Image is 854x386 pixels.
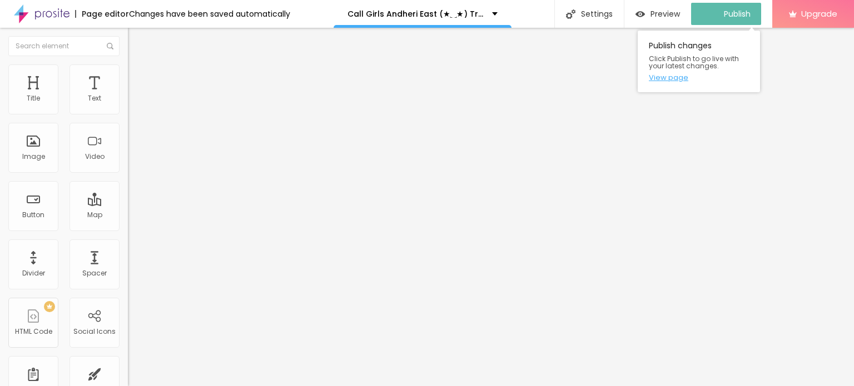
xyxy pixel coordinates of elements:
[638,31,760,92] div: Publish changes
[22,269,45,277] div: Divider
[15,328,52,335] div: HTML Code
[724,9,751,18] span: Publish
[566,9,575,19] img: Icone
[8,36,120,56] input: Search element
[22,153,45,161] div: Image
[651,9,680,18] span: Preview
[129,10,290,18] div: Changes have been saved automatically
[27,94,40,102] div: Title
[107,43,113,49] img: Icone
[347,10,484,18] p: Call Girls Andheri East (★‿★) Try One Of The our Best Russian Mumbai Escorts
[75,10,129,18] div: Page editor
[635,9,645,19] img: view-1.svg
[22,211,44,219] div: Button
[801,9,837,18] span: Upgrade
[85,153,105,161] div: Video
[691,3,761,25] button: Publish
[82,269,107,277] div: Spacer
[88,94,101,102] div: Text
[128,28,854,386] iframe: Editor
[624,3,691,25] button: Preview
[87,211,102,219] div: Map
[73,328,116,335] div: Social Icons
[649,74,749,81] a: View page
[649,55,749,69] span: Click Publish to go live with your latest changes.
